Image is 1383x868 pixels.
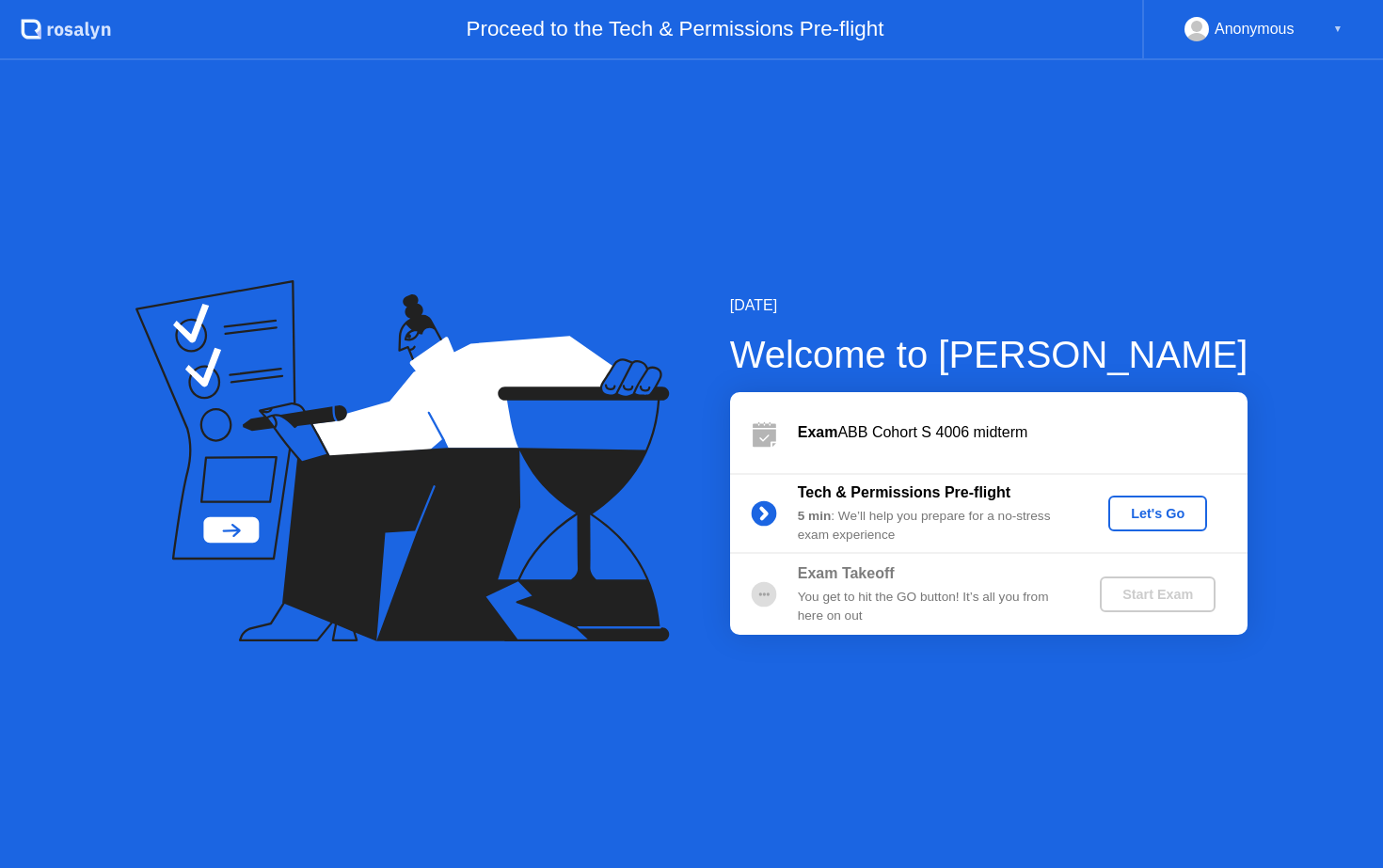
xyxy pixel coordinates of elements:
[1108,496,1207,531] button: Let's Go
[798,509,832,523] b: 5 min
[798,424,838,440] b: Exam
[1116,506,1200,521] div: Let's Go
[730,326,1248,383] div: Welcome to [PERSON_NAME]
[798,588,1069,626] div: You get to hit the GO button! It’s all you from here on out
[1215,17,1295,41] div: Anonymous
[1333,17,1343,41] div: ▼
[798,484,1010,500] b: Tech & Permissions Pre-flight
[798,565,895,581] b: Exam Takeoff
[1100,576,1216,612] button: Start Exam
[1107,587,1208,602] div: Start Exam
[798,507,1069,545] div: : We’ll help you prepare for a no-stress exam experience
[730,294,1248,317] div: [DATE]
[798,421,1248,444] div: ABB Cohort S 4006 midterm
